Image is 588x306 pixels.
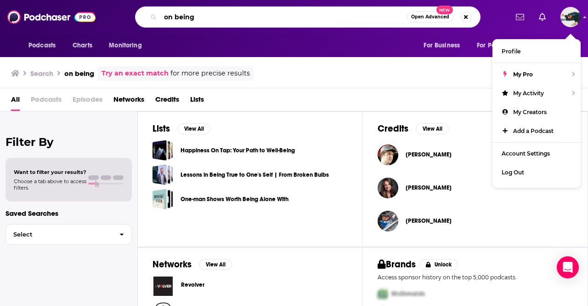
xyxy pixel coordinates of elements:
[391,290,425,298] span: McDonalds
[513,109,547,115] span: My Creators
[181,281,204,289] span: Revolver
[153,259,192,270] h2: Networks
[160,10,407,24] input: Search podcasts, credits, & more...
[406,151,452,158] a: Chris O'Neill
[153,123,210,134] a: ListsView All
[406,217,452,225] a: Don O'Neal
[6,209,132,218] p: Saved Searches
[73,92,102,111] span: Episodes
[560,7,581,27] img: User Profile
[513,127,554,134] span: Add a Podcast
[378,178,398,198] img: Mandy O’Neill
[407,12,453,23] button: Open AdvancedNew
[378,140,573,169] button: Chris O'NeillChris O'Neill
[492,103,581,121] a: My Creators
[513,90,544,97] span: My Activity
[6,135,132,149] h2: Filter By
[14,178,86,191] span: Choose a tab above to access filters.
[492,39,581,188] ul: Show profile menu
[502,150,550,157] span: Account Settings
[406,217,452,225] span: [PERSON_NAME]
[153,189,173,209] a: One-man Shows Worth Being Alone With
[155,92,179,111] a: Credits
[378,144,398,165] img: Chris O'Neill
[416,123,449,134] button: View All
[477,39,521,52] span: For Podcasters
[378,206,573,236] button: Don O'NealDon O'Neal
[374,284,391,303] img: First Pro Logo
[419,259,458,270] button: Unlock
[560,7,581,27] button: Show profile menu
[6,224,132,245] button: Select
[64,69,94,78] h3: on being
[417,37,471,54] button: open menu
[406,151,452,158] span: [PERSON_NAME]
[181,145,295,156] a: Happiness On Tap: Your Path to Well-Being
[378,123,449,134] a: CreditsView All
[153,259,232,270] a: NetworksView All
[557,256,579,278] div: Open Intercom Messenger
[135,6,481,28] div: Search podcasts, credits, & more...
[153,276,174,297] img: Revolver logo
[109,39,141,52] span: Monitoring
[177,123,210,134] button: View All
[492,144,581,163] a: Account Settings
[513,71,533,78] span: My Pro
[411,15,449,19] span: Open Advanced
[153,276,348,297] a: Revolver logoRevolver
[560,7,581,27] span: Logged in as fsg.publicity
[512,9,528,25] a: Show notifications dropdown
[502,169,524,176] span: Log Out
[492,42,581,61] a: Profile
[492,121,581,140] a: Add a Podcast
[436,6,453,14] span: New
[14,169,86,175] span: Want to filter your results?
[28,39,56,52] span: Podcasts
[113,92,144,111] a: Networks
[181,194,288,204] a: One-man Shows Worth Being Alone With
[170,68,250,79] span: for more precise results
[406,184,452,191] span: [PERSON_NAME]
[378,259,416,270] h2: Brands
[11,92,20,111] a: All
[153,164,173,185] a: Lessons in Being True to One's Self | From Broken Bulbs
[535,9,549,25] a: Show notifications dropdown
[502,48,520,55] span: Profile
[406,184,452,191] a: Mandy O’Neill
[424,39,460,52] span: For Business
[181,170,329,180] a: Lessons in Being True to One's Self | From Broken Bulbs
[7,8,96,26] img: Podchaser - Follow, Share and Rate Podcasts
[471,37,534,54] button: open menu
[532,37,566,54] button: open menu
[153,123,170,134] h2: Lists
[199,259,232,270] button: View All
[378,274,573,281] p: Access sponsor history on the top 5,000 podcasts.
[378,173,573,202] button: Mandy O’NeillMandy O’Neill
[102,37,153,54] button: open menu
[31,92,62,111] span: Podcasts
[30,69,53,78] h3: Search
[67,37,98,54] a: Charts
[22,37,68,54] button: open menu
[102,68,169,79] a: Try an exact match
[378,211,398,231] img: Don O'Neal
[190,92,204,111] a: Lists
[378,123,408,134] h2: Credits
[153,140,173,161] a: Happiness On Tap: Your Path to Well-Being
[73,39,92,52] span: Charts
[6,231,112,237] span: Select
